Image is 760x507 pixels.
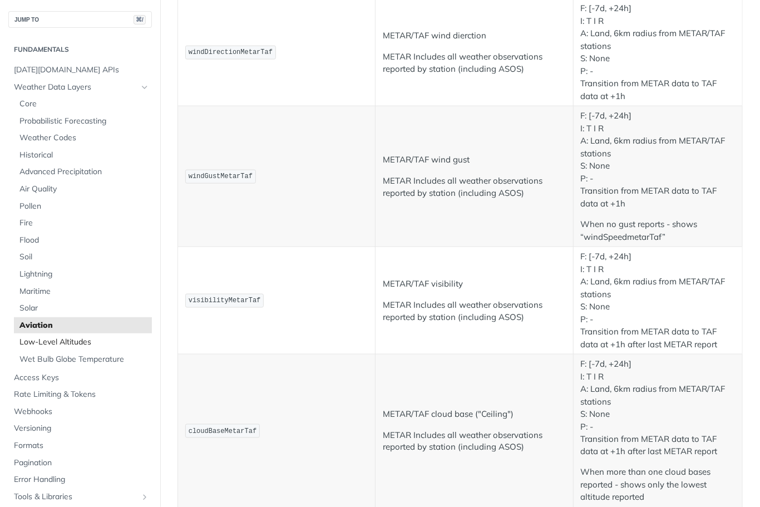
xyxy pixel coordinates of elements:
a: Tools & LibrariesShow subpages for Tools & Libraries [8,489,152,505]
h2: Fundamentals [8,45,152,55]
span: Fire [19,218,149,229]
span: Wet Bulb Globe Temperature [19,354,149,365]
p: METAR Includes all weather observations reported by station (including ASOS) [383,429,565,454]
a: Access Keys [8,370,152,386]
span: visibilityMetarTaf [189,297,261,304]
a: Weather Data LayersHide subpages for Weather Data Layers [8,79,152,96]
span: Core [19,99,149,110]
p: F: [-7d, +24h] I: T I R A: Land, 6km radius from METAR/TAF stations S: None P: - Transition from ... [581,358,736,458]
a: Formats [8,437,152,454]
span: Error Handling [14,474,149,485]
span: Soil [19,252,149,263]
a: Weather Codes [14,130,152,146]
span: cloudBaseMetarTaf [189,427,256,435]
a: Wet Bulb Globe Temperature [14,351,152,368]
span: [DATE][DOMAIN_NAME] APIs [14,65,149,76]
a: Advanced Precipitation [14,164,152,180]
a: Air Quality [14,181,152,198]
p: F: [-7d, +24h] I: T I R A: Land, 6km radius from METAR/TAF stations S: None P: - Transition from ... [581,2,736,102]
p: METAR/TAF visibility [383,278,565,291]
span: Formats [14,440,149,451]
span: Tools & Libraries [14,491,137,503]
a: Core [14,96,152,112]
span: Pollen [19,201,149,212]
a: Fire [14,215,152,232]
span: Advanced Precipitation [19,166,149,178]
a: Versioning [8,420,152,437]
span: Probabilistic Forecasting [19,116,149,127]
button: Show subpages for Tools & Libraries [140,493,149,501]
span: Air Quality [19,184,149,195]
a: Aviation [14,317,152,334]
span: Versioning [14,423,149,434]
span: Flood [19,235,149,246]
a: Flood [14,232,152,249]
button: JUMP TO⌘/ [8,11,152,28]
a: Low-Level Altitudes [14,334,152,351]
span: Pagination [14,457,149,469]
a: Rate Limiting & Tokens [8,386,152,403]
p: METAR Includes all weather observations reported by station (including ASOS) [383,175,565,200]
span: windGustMetarTaf [189,173,253,180]
a: Pollen [14,198,152,215]
a: Soil [14,249,152,265]
span: Weather Data Layers [14,82,137,93]
a: Solar [14,300,152,317]
a: Webhooks [8,403,152,420]
p: METAR Includes all weather observations reported by station (including ASOS) [383,51,565,76]
span: Solar [19,303,149,314]
p: METAR/TAF cloud base ("Ceiling") [383,408,565,421]
span: Maritime [19,286,149,297]
a: Pagination [8,455,152,471]
span: Access Keys [14,372,149,383]
p: F: [-7d, +24h] I: T I R A: Land, 6km radius from METAR/TAF stations S: None P: - Transition from ... [581,110,736,210]
span: Lightning [19,269,149,280]
span: Weather Codes [19,132,149,144]
a: Lightning [14,266,152,283]
span: Low-Level Altitudes [19,337,149,348]
p: When no gust reports - shows “windSpeedmetarTaf” [581,218,736,243]
span: ⌘/ [134,15,146,24]
p: F: [-7d, +24h] I: T I R A: Land, 6km radius from METAR/TAF stations S: None P: - Transition from ... [581,250,736,351]
p: METAR/TAF wind dierction [383,29,565,42]
span: Webhooks [14,406,149,417]
p: METAR/TAF wind gust [383,154,565,166]
span: windDirectionMetarTaf [189,48,273,56]
p: METAR Includes all weather observations reported by station (including ASOS) [383,299,565,324]
a: Error Handling [8,471,152,488]
span: Aviation [19,320,149,331]
a: Historical [14,147,152,164]
button: Hide subpages for Weather Data Layers [140,83,149,92]
p: When more than one cloud bases reported - shows only the lowest altitude reported [581,466,736,504]
span: Rate Limiting & Tokens [14,389,149,400]
a: Maritime [14,283,152,300]
span: Historical [19,150,149,161]
a: Probabilistic Forecasting [14,113,152,130]
a: [DATE][DOMAIN_NAME] APIs [8,62,152,78]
